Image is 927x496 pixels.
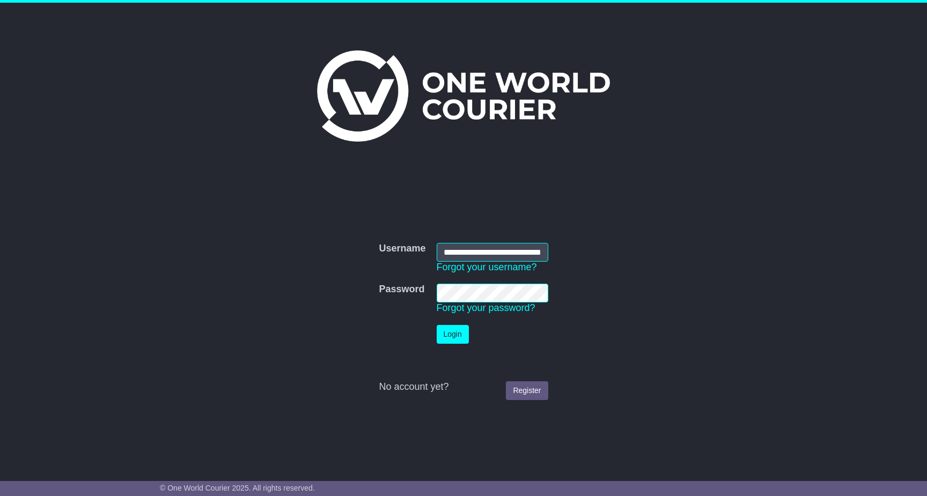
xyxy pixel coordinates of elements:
a: Register [506,381,548,400]
span: © One World Courier 2025. All rights reserved. [160,484,315,492]
button: Login [437,325,469,344]
a: Forgot your password? [437,302,535,313]
label: Username [379,243,425,255]
div: No account yet? [379,381,548,393]
a: Forgot your username? [437,262,537,272]
img: One World [317,50,610,142]
label: Password [379,284,424,295]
